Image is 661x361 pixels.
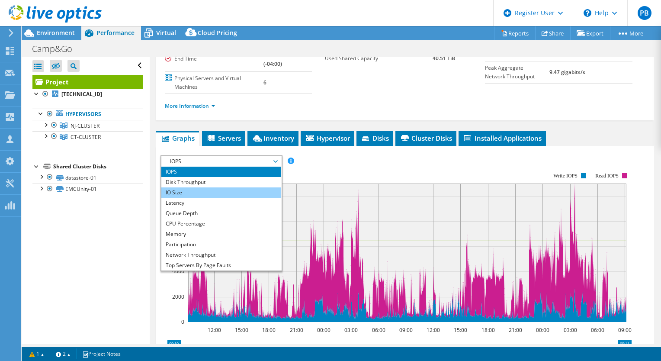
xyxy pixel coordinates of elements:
text: 03:00 [344,326,357,334]
text: 00:00 [536,326,549,334]
span: Cloud Pricing [198,29,237,37]
b: 6 [263,79,266,86]
span: IOPS [166,156,277,167]
a: [TECHNICAL_ID] [32,89,143,100]
li: Top Servers By Page Faults [161,260,281,271]
a: 2 [50,348,77,359]
li: IOPS [161,167,281,177]
b: 40.51 TiB [433,55,455,62]
text: 2000 [172,293,184,300]
h1: Camp&Go [28,44,86,54]
b: 9.47 gigabits/s [549,68,585,76]
label: Used Shared Capacity [325,54,433,63]
span: Inventory [252,134,294,142]
a: Export [570,26,610,40]
span: Hypervisor [305,134,350,142]
text: Read IOPS [595,173,619,179]
a: Reports [494,26,536,40]
b: 2.16 TiB [549,50,569,57]
text: 12:00 [207,326,221,334]
a: More [610,26,650,40]
b: [DATE] 09:11 (-04:00) [263,50,295,68]
a: Hypervisors [32,109,143,120]
text: 03:00 [563,326,577,334]
label: Peak Aggregate Network Throughput [485,64,549,81]
li: Network Throughput [161,250,281,260]
a: More Information [165,102,215,110]
span: Disks [361,134,389,142]
text: 06:00 [590,326,604,334]
a: EMCUnity-01 [32,184,143,195]
text: 21:00 [508,326,522,334]
li: Queue Depth [161,208,281,219]
li: CPU Percentage [161,219,281,229]
text: 15:00 [234,326,248,334]
span: Performance [96,29,135,37]
a: Project [32,75,143,89]
span: Virtual [156,29,176,37]
span: Cluster Disks [400,134,452,142]
text: 21:00 [289,326,303,334]
a: CT-CLUSTER [32,131,143,142]
div: Shared Cluster Disks [53,161,143,172]
span: NJ-CLUSTER [71,122,99,129]
li: Latency [161,198,281,208]
a: Project Notes [76,348,127,359]
label: End Time [165,55,263,63]
a: Share [535,26,571,40]
li: IO Size [161,187,281,198]
span: CT-CLUSTER [71,133,101,141]
a: 1 [23,348,50,359]
span: PB [638,6,651,20]
text: 18:00 [481,326,494,334]
span: Graphs [160,134,195,142]
text: 0 [181,318,184,326]
text: 09:00 [618,326,631,334]
text: 06:00 [372,326,385,334]
text: 00:00 [317,326,330,334]
text: 15:00 [453,326,467,334]
span: Servers [206,134,241,142]
text: Write IOPS [553,173,578,179]
a: NJ-CLUSTER [32,120,143,131]
text: 12:00 [426,326,440,334]
a: datastore-01 [32,172,143,183]
b: [TECHNICAL_ID] [61,90,102,98]
label: Physical Servers and Virtual Machines [165,74,263,91]
svg: \n [584,9,591,17]
span: Installed Applications [463,134,542,142]
text: 09:00 [399,326,412,334]
span: Environment [37,29,75,37]
li: Disk Throughput [161,177,281,187]
li: Participation [161,239,281,250]
text: 18:00 [262,326,275,334]
li: Memory [161,229,281,239]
